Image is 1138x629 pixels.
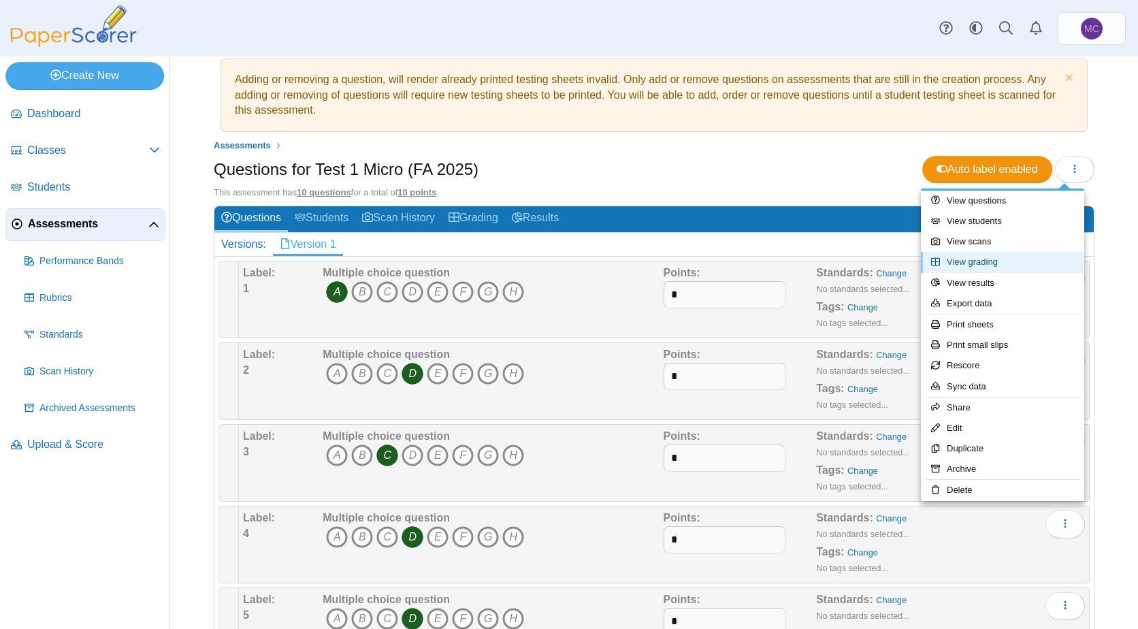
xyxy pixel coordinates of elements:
[921,438,1084,459] a: Duplicate
[243,609,249,621] b: 5
[921,293,1084,314] a: Export data
[397,187,436,197] u: 10 points
[816,267,873,278] b: Standards:
[816,284,910,294] small: No standards selected...
[5,62,164,89] a: Create New
[427,526,449,548] i: E
[19,245,165,278] a: Performance Bands
[376,445,398,466] i: C
[816,430,873,442] b: Standards:
[5,429,165,462] a: Upload & Score
[502,445,524,466] i: H
[876,350,907,360] a: Change
[847,384,878,394] a: Change
[922,156,1052,183] a: Auto label enabled
[816,400,888,410] small: No tags selected...
[214,233,273,256] div: Versions:
[816,447,910,457] small: No standards selected...
[816,349,873,360] b: Standards:
[664,267,700,278] b: Points:
[402,526,423,548] i: D
[323,349,450,360] b: Multiple choice question
[427,363,449,385] i: E
[664,594,700,605] b: Points:
[921,252,1084,272] a: View grading
[664,349,700,360] b: Points:
[921,335,1084,355] a: Print small slips
[326,526,348,548] i: A
[39,255,160,268] span: Performance Bands
[452,526,474,548] i: F
[228,65,1080,125] div: Adding or removing a question, will render already printed testing sheets invalid. Only add or re...
[214,206,288,231] a: Questions
[323,512,450,523] b: Multiple choice question
[876,268,907,278] a: Change
[243,594,275,605] b: Label:
[5,208,165,241] a: Assessments
[921,314,1084,335] a: Print sheets
[1081,18,1103,39] span: Michael Clark
[351,445,373,466] i: B
[921,459,1084,479] a: Archive
[27,143,149,158] span: Classes
[27,180,160,195] span: Students
[19,355,165,388] a: Scan History
[376,281,398,303] i: C
[847,466,878,476] a: Change
[27,437,160,452] span: Upload & Score
[19,392,165,425] a: Archived Assessments
[243,430,275,442] b: Label:
[816,512,873,523] b: Standards:
[664,512,700,523] b: Points:
[273,233,343,256] a: Version 1
[664,430,700,442] b: Points:
[921,418,1084,438] a: Edit
[921,355,1084,376] a: Rescore
[39,291,160,305] span: Rubrics
[402,363,423,385] i: D
[5,5,142,47] img: PaperScorer
[816,481,888,491] small: No tags selected...
[816,594,873,605] b: Standards:
[816,366,910,376] small: No standards selected...
[847,547,878,558] a: Change
[816,529,910,539] small: No standards selected...
[876,432,907,442] a: Change
[1045,511,1085,538] button: More options
[5,98,165,131] a: Dashboard
[288,206,355,231] a: Students
[442,206,505,231] a: Grading
[323,267,450,278] b: Multiple choice question
[27,106,160,121] span: Dashboard
[243,349,275,360] b: Label:
[816,546,844,558] b: Tags:
[816,318,888,328] small: No tags selected...
[505,206,566,231] a: Results
[297,187,351,197] u: 10 questions
[39,328,160,342] span: Standards
[214,158,478,181] h1: Questions for Test 1 Micro (FA 2025)
[326,445,348,466] i: A
[376,526,398,548] i: C
[323,594,450,605] b: Multiple choice question
[351,281,373,303] i: B
[876,595,907,605] a: Change
[1058,12,1126,45] a: Michael Clark
[921,376,1084,397] a: Sync data
[816,383,844,394] b: Tags:
[427,445,449,466] i: E
[243,512,275,523] b: Label:
[243,283,249,294] b: 1
[326,281,348,303] i: A
[210,138,274,155] a: Assessments
[921,398,1084,418] a: Share
[243,446,249,457] b: 3
[5,37,142,49] a: PaperScorer
[876,513,907,523] a: Change
[355,206,442,231] a: Scan History
[1062,72,1073,86] a: Dismiss notice
[39,402,160,415] span: Archived Assessments
[19,319,165,351] a: Standards
[1021,14,1051,44] a: Alerts
[921,231,1084,252] a: View scans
